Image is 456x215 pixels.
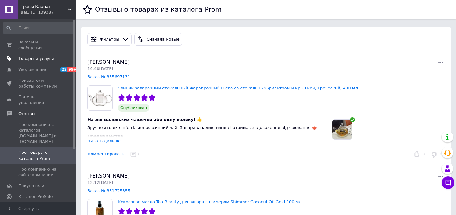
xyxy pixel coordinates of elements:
[18,78,59,89] span: Показатели работы компании
[18,194,53,199] span: Каталог ProSale
[98,36,121,43] div: Фильтры
[134,33,182,46] button: Сначала новые
[18,122,59,145] span: Про компанию с каталогов [DOMAIN_NAME] и [DOMAIN_NAME]
[87,188,130,193] a: Заказ № 351725355
[87,66,113,71] span: 19:48[DATE]
[87,59,130,65] span: [PERSON_NAME]
[87,117,202,122] span: На дві маленьких чашечки або одну велику! 👍
[95,6,222,13] h1: Отзывы о товарах из каталога Prom
[87,125,317,130] span: Зручно хто як я пʼє тільки розсипний чай. Заварив, налив, випив і отримав задоволення від чаювання 🫖
[87,33,132,46] button: Фильтры
[145,36,181,43] div: Сначала новые
[87,75,130,79] a: Заказ № 355697131
[87,134,123,139] span: Преимущества
[18,39,59,51] span: Заказы и сообщения
[18,150,59,161] span: Про товары с каталога Prom
[87,151,125,158] button: Комментировать
[442,176,454,189] button: Чат с покупателем
[21,4,68,10] span: Травы Карпат
[87,180,113,185] span: 12:12[DATE]
[21,10,76,15] div: Ваш ID: 139387
[18,111,35,117] span: Отзывы
[87,139,121,143] div: Читать дальше
[18,166,59,178] span: Про компанию на сайте компании
[118,199,301,204] a: Кокосовое масло Top Beauty для загара с шимером Shimmer Coconut Oil Gold 100 мл
[118,86,358,90] a: Чайник заварочный стеклянный жаропрочный Olens со стеклянным фильтром и крышкой, Греческий, 400 мл
[18,94,59,106] span: Панель управления
[60,67,67,72] span: 22
[87,173,130,179] span: [PERSON_NAME]
[18,183,44,189] span: Покупатели
[18,56,54,62] span: Товары и услуги
[67,67,78,72] span: 99+
[88,86,112,110] img: Чайник заварочный стеклянный жаропрочный Olens со стеклянным фильтром и крышкой, Греческий, 400 мл
[18,67,47,73] span: Уведомления
[118,104,149,112] span: Опубликован
[3,22,75,34] input: Поиск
